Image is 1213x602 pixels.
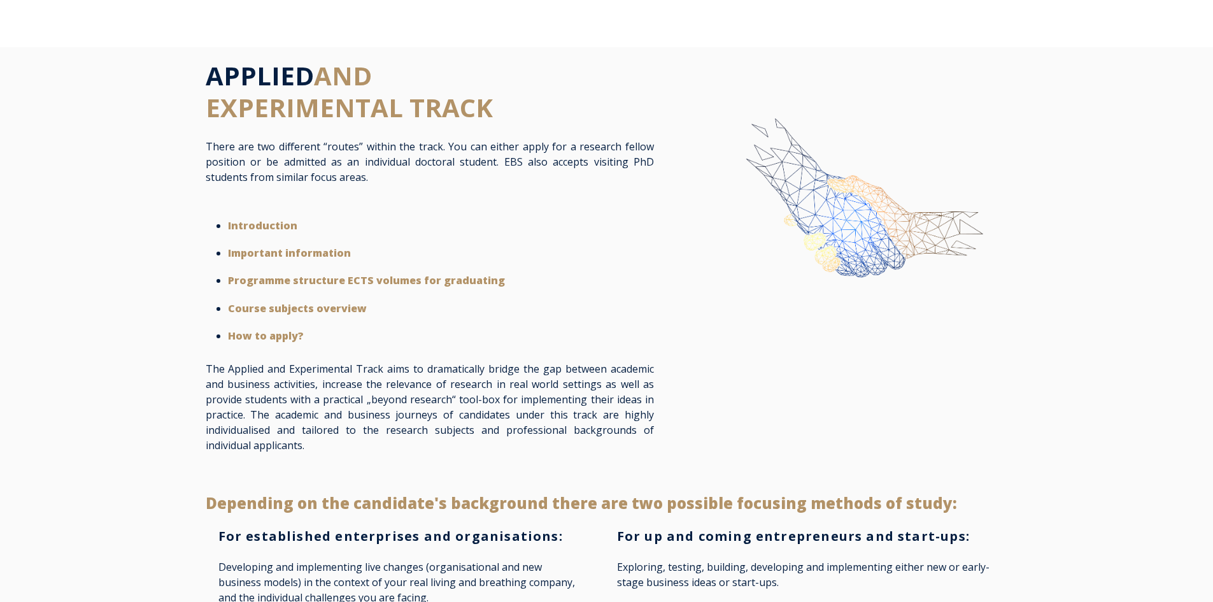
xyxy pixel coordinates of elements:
[228,246,351,260] a: Important information
[617,559,1008,590] p: Exploring, testing, building, developing and implementing either new or early-stage business idea...
[228,329,304,343] a: How to apply?
[700,98,1007,336] img: img-ebs-hand
[228,273,505,287] a: Programme structure ECTS volumes for graduating
[206,90,493,125] span: EXPERIMENTAL TRACK
[617,528,1008,544] h3: For up and coming entrepreneurs and start-ups:
[206,361,654,453] p: The Applied and Experimental Track aims to dramatically bridge the gap between academic and busin...
[228,301,367,315] a: Course subjects overview
[218,528,584,544] h3: For established enterprises and organisations:
[206,60,654,124] h1: APPLIED
[314,58,372,93] span: AND
[228,219,297,233] a: Introduction
[206,139,654,185] p: There are two different “routes” within the track. You can either apply for a research fellow pos...
[206,492,957,513] span: Depending on the candidate's background there are two possible focusing methods of study:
